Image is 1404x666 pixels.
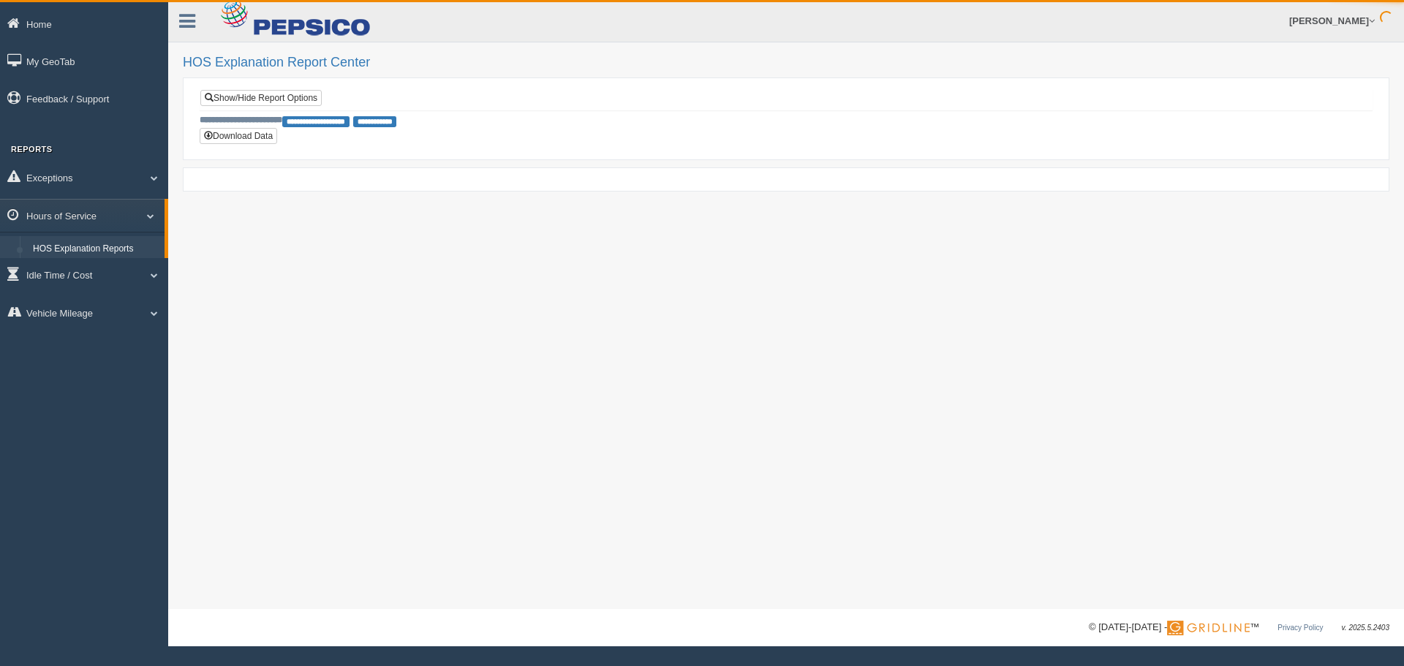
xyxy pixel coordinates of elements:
[200,128,277,144] button: Download Data
[26,236,165,262] a: HOS Explanation Reports
[1277,624,1323,632] a: Privacy Policy
[200,90,322,106] a: Show/Hide Report Options
[1089,620,1389,635] div: © [DATE]-[DATE] - ™
[1342,624,1389,632] span: v. 2025.5.2403
[183,56,1389,70] h2: HOS Explanation Report Center
[1167,621,1250,635] img: Gridline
